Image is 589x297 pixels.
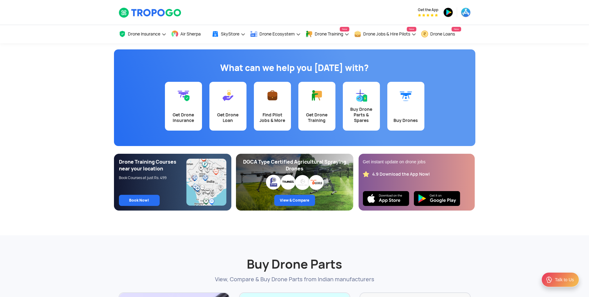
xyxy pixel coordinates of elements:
[363,171,369,177] img: star_rating
[418,14,438,17] img: App Raking
[254,82,291,131] a: Find Pilot Jobs & More
[119,175,187,180] div: Book Courses at just Rs. 499
[165,82,202,131] a: Get Drone Insurance
[355,89,368,102] img: Buy Drone Parts & Spares
[555,277,574,283] div: Talk to Us
[119,159,187,172] div: Drone Training Courses near your location
[128,31,160,36] span: Drone Insurance
[545,276,553,283] img: ic_Support.svg
[443,7,453,17] img: playstore
[209,82,246,131] a: Get Drone Loan
[212,25,246,43] a: SkyStore
[213,112,243,123] div: Get Drone Loan
[363,191,409,206] img: Ios
[391,118,421,123] div: Buy Drones
[414,191,460,206] img: Playstore
[298,82,335,131] a: Get Drone Training
[421,25,461,43] a: Drone LoansNew
[387,82,424,131] a: Buy Drones
[180,31,201,36] span: Air Sherpa
[418,7,438,12] span: Get the App
[241,159,348,172] div: DGCA Type Certified Agricultural Spraying Drones
[302,112,332,123] div: Get Drone Training
[315,31,343,36] span: Drone Training
[274,195,315,206] a: View & Compare
[311,89,323,102] img: Get Drone Training
[266,89,279,102] img: Find Pilot Jobs & More
[221,31,239,36] span: SkyStore
[250,25,301,43] a: Drone Ecosystem
[407,27,416,31] span: New
[258,112,287,123] div: Find Pilot Jobs & More
[340,27,349,31] span: New
[354,25,416,43] a: Drone Jobs & Hire PilotsNew
[119,195,160,206] a: Book Now!
[372,171,430,177] div: 4.9 Download the App Now!
[305,25,349,43] a: Drone TrainingNew
[347,107,376,123] div: Buy Drone Parts & Spares
[430,31,455,36] span: Drone Loans
[363,159,470,165] div: Get instant update on drone jobs
[177,89,190,102] img: Get Drone Insurance
[363,31,410,36] span: Drone Jobs & Hire Pilots
[119,275,471,283] p: View, Compare & Buy Drone Parts from Indian manufacturers
[119,7,182,18] img: TropoGo Logo
[119,241,471,272] h2: Buy Drone Parts
[343,82,380,131] a: Buy Drone Parts & Spares
[452,27,461,31] span: New
[119,62,471,74] h1: What can we help you [DATE] with?
[400,89,412,102] img: Buy Drones
[171,25,207,43] a: Air Sherpa
[461,7,471,17] img: appstore
[259,31,295,36] span: Drone Ecosystem
[222,89,234,102] img: Get Drone Loan
[169,112,198,123] div: Get Drone Insurance
[119,25,166,43] a: Drone Insurance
